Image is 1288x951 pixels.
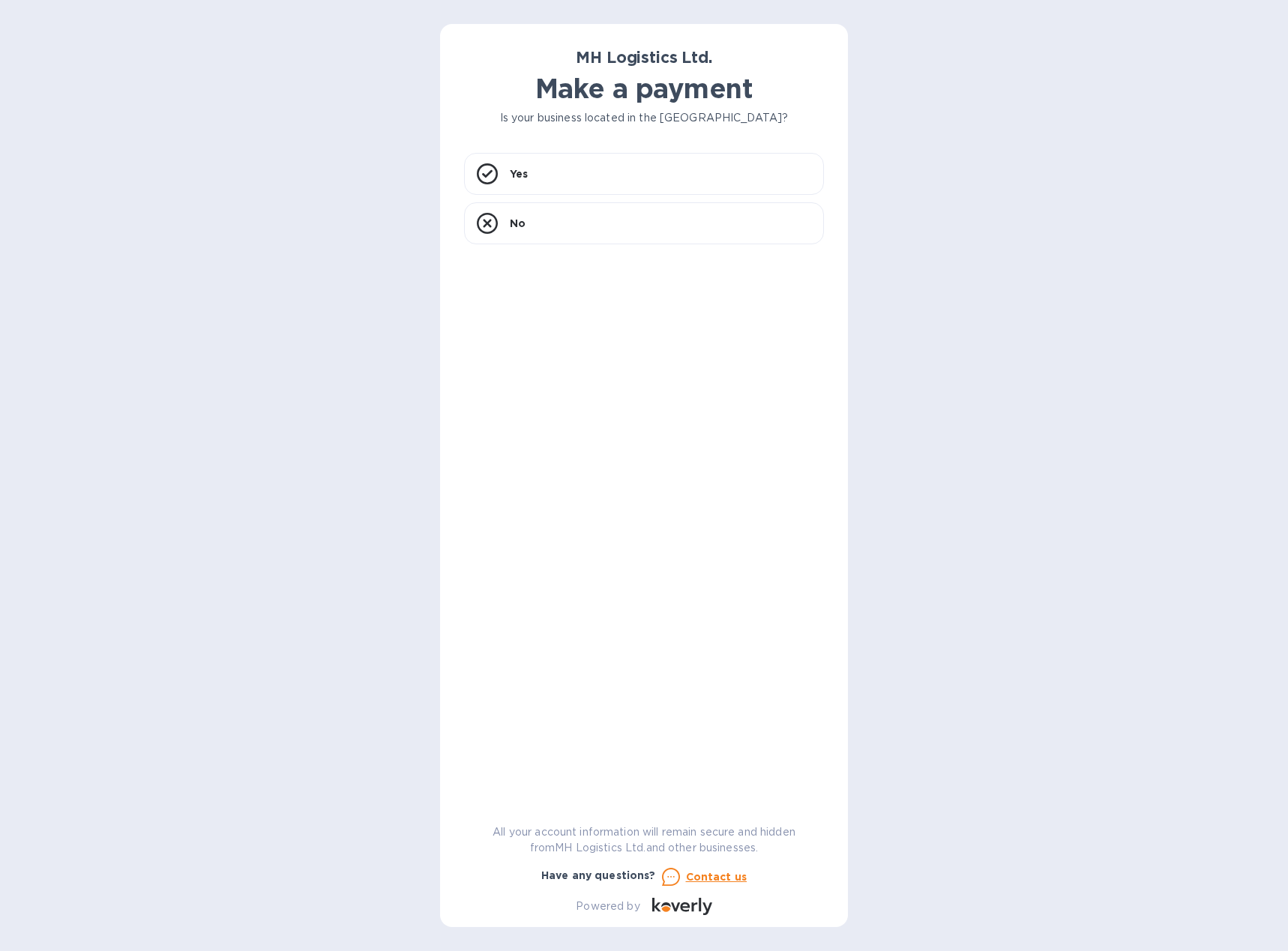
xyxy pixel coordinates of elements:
[510,216,526,231] p: No
[686,871,747,883] u: Contact us
[576,48,711,67] b: MH Logistics Ltd.
[464,110,824,126] p: Is your business located in the [GEOGRAPHIC_DATA]?
[576,899,640,914] p: Powered by
[510,166,528,181] p: Yes
[464,824,824,856] p: All your account information will remain secure and hidden from MH Logistics Ltd. and other busin...
[541,869,656,881] b: Have any questions?
[464,73,824,104] h1: Make a payment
